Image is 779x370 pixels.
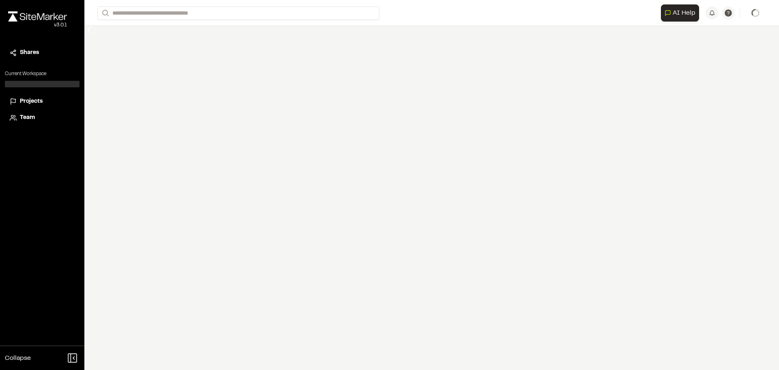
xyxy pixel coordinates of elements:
[8,11,67,22] img: rebrand.png
[20,97,43,106] span: Projects
[661,4,699,22] button: Open AI Assistant
[10,113,75,122] a: Team
[673,8,695,18] span: AI Help
[97,6,112,20] button: Search
[5,353,31,363] span: Collapse
[10,48,75,57] a: Shares
[8,22,67,29] div: Oh geez...please don't...
[20,113,35,122] span: Team
[20,48,39,57] span: Shares
[10,97,75,106] a: Projects
[5,70,80,78] p: Current Workspace
[661,4,702,22] div: Open AI Assistant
